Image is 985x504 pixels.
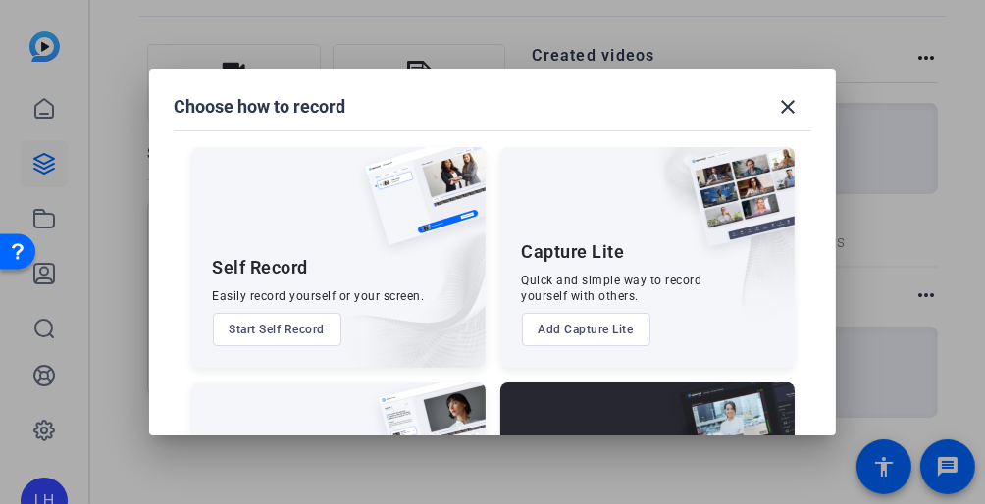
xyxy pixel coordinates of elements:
mat-icon: close [776,95,800,119]
button: Add Capture Lite [522,313,650,346]
img: self-record.png [350,147,486,265]
img: ugc-content.png [364,382,486,501]
img: capture-pro.png [665,382,795,502]
div: Quick and simple way to record yourself with others. [522,273,702,304]
div: Easily record yourself or your screen. [213,288,425,304]
div: Self Record [213,256,309,279]
h1: Choose how to record [174,95,345,119]
img: embarkstudio-self-record.png [315,189,486,368]
div: Capture Lite [522,240,625,264]
img: embarkstudio-capture-lite.png [619,147,795,343]
button: Start Self Record [213,313,342,346]
img: capture-lite.png [673,147,795,267]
